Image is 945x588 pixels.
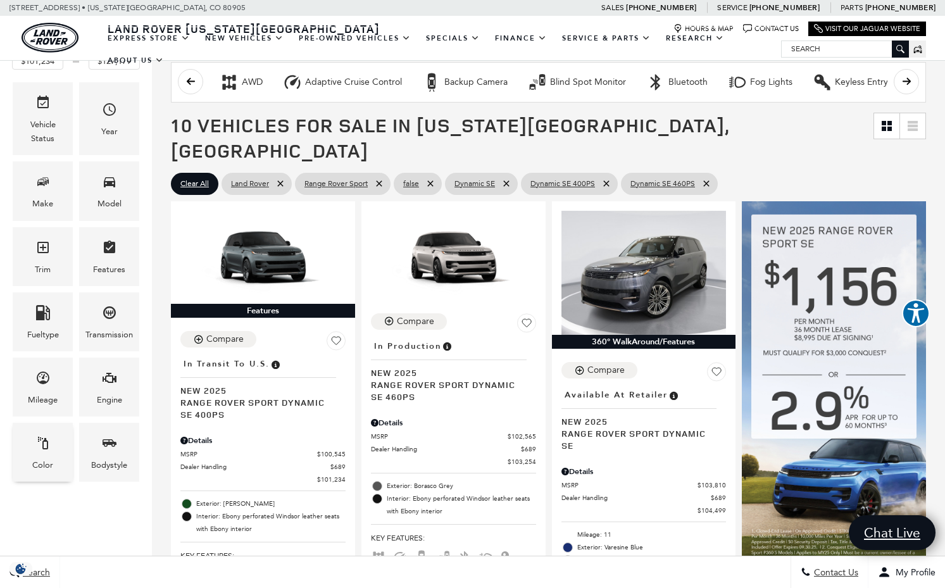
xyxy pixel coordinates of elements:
[180,331,256,347] button: Compare Vehicle
[371,457,536,466] a: $103,254
[180,475,346,484] a: $101,234
[587,365,625,376] div: Compare
[102,302,117,328] span: Transmission
[561,466,727,477] div: Pricing Details - Range Rover Sport Dynamic SE
[435,552,451,561] span: Blind Spot Monitor
[196,497,346,510] span: Exterior: [PERSON_NAME]
[457,552,472,561] span: Bluetooth
[561,362,637,378] button: Compare Vehicle
[32,197,53,211] div: Make
[508,432,536,441] span: $102,565
[561,529,727,541] li: Mileage: 11
[180,355,346,420] a: In Transit to U.S.New 2025Range Rover Sport Dynamic SE 400PS
[387,480,536,492] span: Exterior: Borasco Grey
[561,211,727,335] img: 2025 LAND ROVER Range Rover Sport Dynamic SE
[811,567,858,578] span: Contact Us
[100,27,197,49] a: EXPRESS STORE
[814,24,920,34] a: Visit Our Jaguar Website
[213,69,270,96] button: AWDAWD
[646,73,665,92] div: Bluetooth
[422,73,441,92] div: Backup Camera
[180,396,336,420] span: Range Rover Sport Dynamic SE 400PS
[626,3,696,13] a: [PHONE_NUMBER]
[387,492,536,518] span: Interior: Ebony perforated Windsor leather seats with Ebony interior
[35,263,51,277] div: Trim
[561,480,698,490] span: MSRP
[371,552,386,561] span: AWD
[22,23,78,53] img: Land Rover
[371,444,536,454] a: Dealer Handling $689
[841,3,863,12] span: Parts
[102,432,117,458] span: Bodystyle
[414,552,429,561] span: Backup Camera
[521,444,536,454] span: $689
[371,432,508,441] span: MSRP
[6,562,35,575] section: Click to Open Cookie Consent Modal
[371,378,527,403] span: Range Rover Sport Dynamic SE 460PS
[441,339,453,353] span: Vehicle is being built. Estimated time of delivery is 5-12 weeks. MSRP will be finalized when the...
[371,313,447,330] button: Compare Vehicle
[291,27,418,49] a: Pre-Owned Vehicles
[22,23,78,53] a: land-rover
[108,21,380,36] span: Land Rover [US_STATE][GEOGRAPHIC_DATA]
[317,449,346,459] span: $100,545
[371,417,536,428] div: Pricing Details - Range Rover Sport Dynamic SE 460PS
[565,388,668,402] span: Available at Retailer
[552,335,736,349] div: 360° WalkAround/Features
[13,423,73,482] div: ColorColor
[554,27,658,49] a: Service & Parts
[32,458,53,472] div: Color
[305,77,402,88] div: Adaptive Cruise Control
[79,423,139,482] div: BodystyleBodystyle
[91,458,127,472] div: Bodystyle
[849,515,936,550] a: Chat Live
[197,27,291,49] a: New Vehicles
[330,462,346,472] span: $689
[79,82,139,155] div: YearYear
[35,302,51,328] span: Fueltype
[270,357,281,371] span: Vehicle has shipped from factory of origin. Estimated time of delivery to Retailer is on average ...
[561,493,727,503] a: Dealer Handling $689
[180,176,209,192] span: Clear All
[835,77,888,88] div: Keyless Entry
[561,480,727,490] a: MSRP $103,810
[6,562,35,575] img: Opt-Out Icon
[500,552,515,561] span: Interior Accents
[782,41,908,56] input: Search
[749,3,820,13] a: [PHONE_NUMBER]
[180,384,336,396] span: New 2025
[577,554,727,566] span: Interior: Light Cloud/Ebony
[13,358,73,416] div: MileageMileage
[668,77,708,88] div: Bluetooth
[743,24,799,34] a: Contact Us
[813,73,832,92] div: Keyless Entry
[180,435,346,446] div: Pricing Details - Range Rover Sport Dynamic SE 400PS
[639,69,715,96] button: BluetoothBluetooth
[231,176,269,192] span: Land Rover
[180,549,346,563] span: Key Features :
[711,493,726,503] span: $689
[487,27,554,49] a: Finance
[454,176,495,192] span: Dynamic SE
[750,77,792,88] div: Fog Lights
[9,3,246,12] a: [STREET_ADDRESS] • [US_STATE][GEOGRAPHIC_DATA], CO 80905
[85,328,133,342] div: Transmission
[35,92,51,118] span: Vehicle
[479,552,494,561] span: Fog Lights
[371,432,536,441] a: MSRP $102,565
[100,27,781,72] nav: Main Navigation
[180,449,317,459] span: MSRP
[13,292,73,351] div: FueltypeFueltype
[196,510,346,535] span: Interior: Ebony perforated Windsor leather seats with Ebony interior
[22,118,63,146] div: Vehicle Status
[371,211,536,304] img: 2025 LAND ROVER Range Rover Sport Dynamic SE 460PS
[902,299,930,327] button: Explore your accessibility options
[35,367,51,393] span: Mileage
[698,506,726,515] span: $104,499
[79,161,139,220] div: ModelModel
[874,113,899,139] a: Grid View
[327,331,346,355] button: Save Vehicle
[517,313,536,337] button: Save Vehicle
[891,567,936,578] span: My Profile
[418,27,487,49] a: Specials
